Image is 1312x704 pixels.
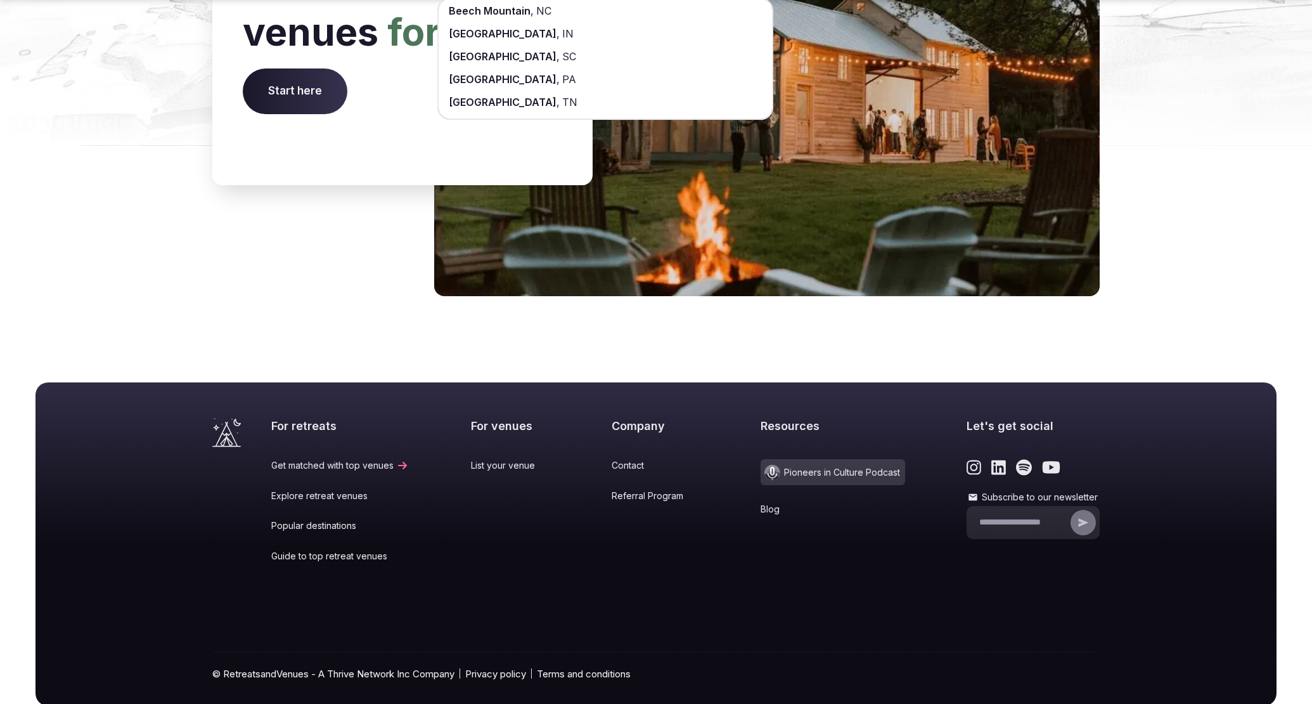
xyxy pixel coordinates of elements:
[439,22,772,45] div: ,
[271,519,409,532] a: Popular destinations
[560,50,576,63] span: SC
[967,418,1100,434] h2: Let's get social
[761,418,905,434] h2: Resources
[449,27,556,40] span: [GEOGRAPHIC_DATA]
[471,418,550,434] h2: For venues
[449,50,556,63] span: [GEOGRAPHIC_DATA]
[449,73,556,86] span: [GEOGRAPHIC_DATA]
[612,418,698,434] h2: Company
[560,96,577,108] span: TN
[967,491,1100,504] label: Subscribe to our newsletter
[271,490,409,502] a: Explore retreat venues
[761,503,905,516] a: Blog
[439,45,772,68] div: ,
[439,68,772,91] div: ,
[449,96,556,108] span: [GEOGRAPHIC_DATA]
[534,4,551,17] span: NC
[243,84,347,97] a: Start here
[560,27,574,40] span: IN
[271,459,409,472] a: Get matched with top venues
[387,9,537,55] span: for free!
[439,91,772,114] div: ,
[761,459,905,485] a: Pioneers in Culture Podcast
[991,459,1006,476] a: Link to the retreats and venues LinkedIn page
[212,418,241,447] a: Visit the homepage
[1042,459,1060,476] a: Link to the retreats and venues Youtube page
[271,550,409,563] a: Guide to top retreat venues
[243,68,347,114] span: Start here
[1016,459,1032,476] a: Link to the retreats and venues Spotify page
[271,418,409,434] h2: For retreats
[465,667,526,681] a: Privacy policy
[449,4,531,17] span: Beech Mountain
[560,73,576,86] span: PA
[612,459,698,472] a: Contact
[471,459,550,472] a: List your venue
[537,667,631,681] a: Terms and conditions
[612,490,698,502] a: Referral Program
[967,459,981,476] a: Link to the retreats and venues Instagram page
